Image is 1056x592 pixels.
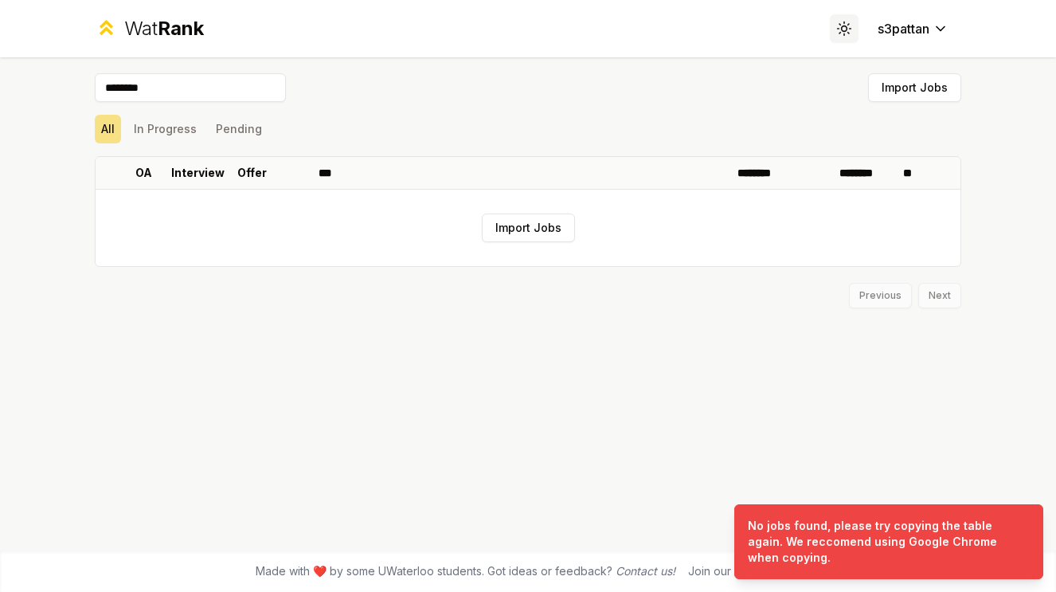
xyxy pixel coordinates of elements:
button: All [95,115,121,143]
div: Join our discord! [688,563,776,579]
span: Rank [158,17,204,40]
a: Contact us! [616,564,675,578]
button: Pending [209,115,268,143]
div: No jobs found, please try copying the table again. We reccomend using Google Chrome when copying. [748,518,1023,566]
p: Offer [237,165,267,181]
div: Wat [124,16,204,41]
p: Interview [171,165,225,181]
p: OA [135,165,152,181]
span: Made with ❤️ by some UWaterloo students. Got ideas or feedback? [256,563,675,579]
a: WatRank [95,16,204,41]
button: In Progress [127,115,203,143]
button: Import Jobs [868,73,961,102]
span: s3pattan [878,19,929,38]
button: Import Jobs [482,214,575,242]
button: s3pattan [865,14,961,43]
